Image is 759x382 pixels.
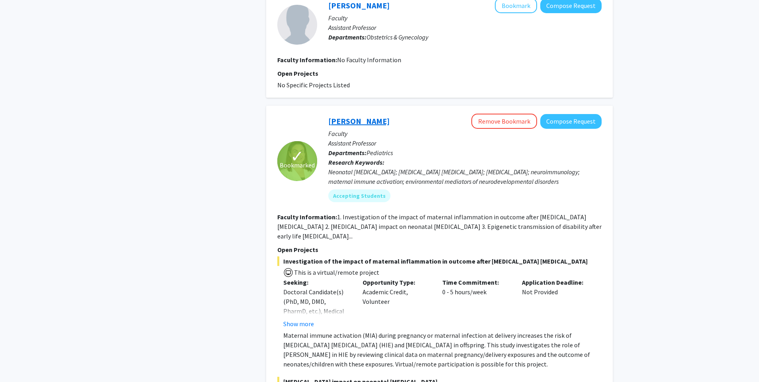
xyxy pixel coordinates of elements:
[471,114,537,129] button: Remove Bookmark
[328,23,602,32] p: Assistant Professor
[328,13,602,23] p: Faculty
[277,213,602,240] fg-read-more: 1. Investigation of the impact of maternal inflammation in outcome after [MEDICAL_DATA] [MEDICAL_...
[293,268,379,276] span: This is a virtual/remote project
[540,114,602,129] button: Compose Request to Elizabeth Wright-Jin
[328,189,390,202] mat-chip: Accepting Students
[6,346,34,376] iframe: Chat
[367,149,393,157] span: Pediatrics
[283,278,351,287] p: Seeking:
[328,138,602,148] p: Assistant Professor
[328,0,390,10] a: [PERSON_NAME]
[277,213,337,221] b: Faculty Information:
[277,56,337,64] b: Faculty Information:
[277,256,602,266] span: Investigation of the impact of maternal inflammation in outcome after [MEDICAL_DATA] [MEDICAL_DATA]
[367,33,428,41] span: Obstetrics & Gynecology
[328,167,602,186] div: Neonatal [MEDICAL_DATA]; [MEDICAL_DATA] [MEDICAL_DATA]; [MEDICAL_DATA]; neuroimmunology; maternal...
[357,278,436,329] div: Academic Credit, Volunteer
[277,245,602,254] p: Open Projects
[516,278,596,329] div: Not Provided
[328,116,390,126] a: [PERSON_NAME]
[277,69,602,78] p: Open Projects
[283,319,314,329] button: Show more
[280,160,315,170] span: Bookmarked
[328,33,367,41] b: Departments:
[436,278,516,329] div: 0 - 5 hours/week
[283,287,351,335] div: Doctoral Candidate(s) (PhD, MD, DMD, PharmD, etc.), Medical Resident(s) / Medical Fellow(s)
[328,129,602,138] p: Faculty
[290,152,304,160] span: ✓
[283,331,602,369] p: Maternal immune activation (MIA) during pregnancy or maternal infection at delivery increases the...
[522,278,590,287] p: Application Deadline:
[328,158,384,166] b: Research Keywords:
[328,149,367,157] b: Departments:
[337,56,401,64] span: No Faculty Information
[363,278,430,287] p: Opportunity Type:
[277,81,350,89] span: No Specific Projects Listed
[442,278,510,287] p: Time Commitment:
